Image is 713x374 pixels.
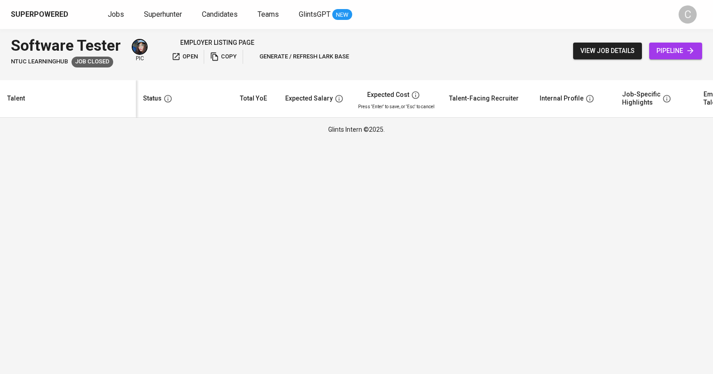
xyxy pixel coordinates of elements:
div: Job-Specific Highlights [622,91,660,106]
a: Candidates [202,9,239,20]
span: Teams [258,10,279,19]
div: Software Tester [11,34,121,57]
div: Superpowered [11,10,68,20]
a: Jobs [108,9,126,20]
span: Job Closed [72,58,113,66]
span: Candidates [202,10,238,19]
a: Superhunter [144,9,184,20]
img: yH5BAEAAAAALAAAAAABAAEAAAIBRAA7 [691,91,700,100]
img: lark [249,52,258,61]
img: app logo [70,8,82,21]
div: Expected Cost [367,91,409,99]
a: GlintsGPT NEW [299,9,352,20]
a: Teams [258,9,281,20]
a: pipeline [649,43,702,59]
button: copy [208,50,239,64]
span: Jobs [108,10,124,19]
button: lark generate / refresh lark base [247,50,351,64]
img: Glints Star [169,38,177,47]
span: pipeline [656,45,695,57]
div: Internal Profile [540,93,584,104]
div: Status [143,93,162,104]
span: NEW [332,10,352,19]
img: yH5BAEAAAAALAAAAAABAAEAAAIBRAA7 [609,91,618,100]
div: Expected Salary [285,93,333,104]
span: NTUC LearningHub [11,58,68,66]
div: pic [132,39,148,62]
span: GlintsGPT [299,10,330,19]
p: Press 'Enter' to save, or 'Esc' to cancel [358,103,435,110]
a: Superpoweredapp logo [11,8,82,21]
img: yH5BAEAAAAALAAAAAABAAEAAAIBRAA7 [354,91,364,100]
div: C [679,5,697,24]
span: open [172,52,198,62]
div: Talent-Facing Recruiter [449,93,519,104]
p: employer listing page [180,38,254,47]
span: copy [210,52,237,62]
div: Total YoE [240,93,267,104]
span: view job details [580,45,635,57]
img: diazagista@glints.com [133,40,147,54]
span: Superhunter [144,10,182,19]
div: Job already placed by Glints [72,57,113,67]
button: view job details [573,43,642,59]
span: generate / refresh lark base [249,52,349,62]
div: Talent [7,93,25,104]
button: open [169,50,200,64]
